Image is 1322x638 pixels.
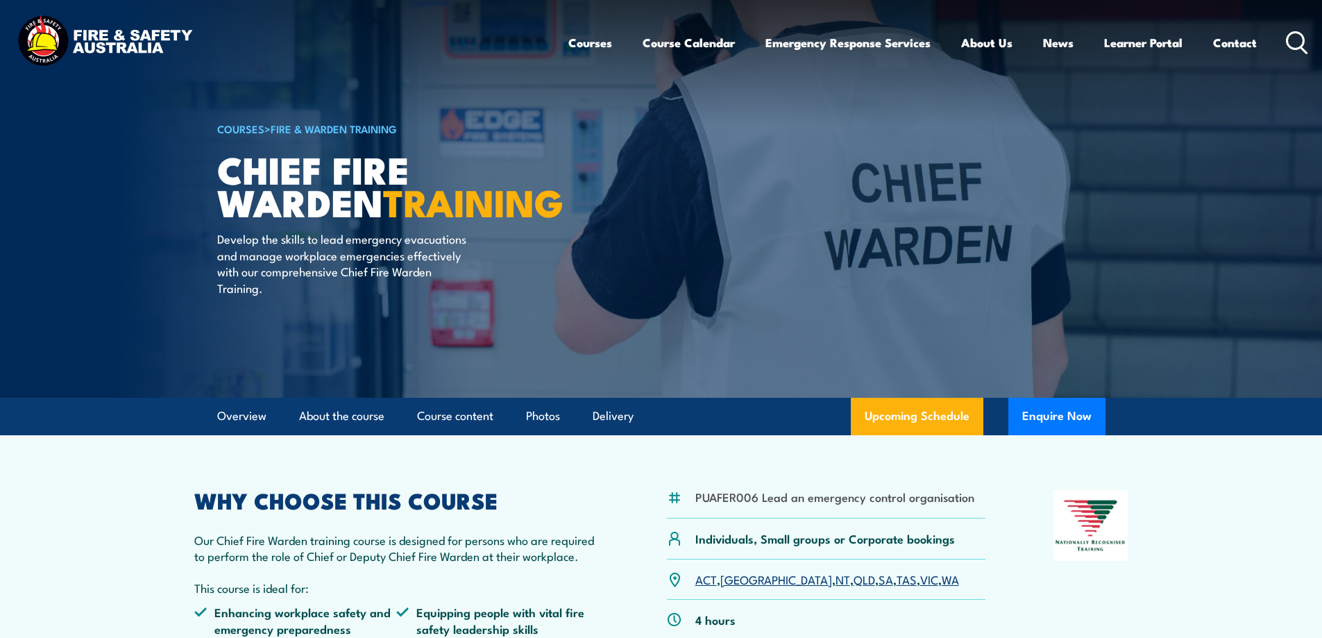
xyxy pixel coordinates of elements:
[194,580,600,596] p: This course is ideal for:
[695,571,717,587] a: ACT
[1043,24,1074,61] a: News
[217,121,264,136] a: COURSES
[194,532,600,564] p: Our Chief Fire Warden training course is designed for persons who are required to perform the rol...
[897,571,917,587] a: TAS
[217,153,560,217] h1: Chief Fire Warden
[695,612,736,628] p: 4 hours
[695,489,974,505] li: PUAFER006 Lead an emergency control organisation
[194,604,397,637] li: Enhancing workplace safety and emergency preparedness
[526,398,560,435] a: Photos
[417,398,493,435] a: Course content
[383,172,563,230] strong: TRAINING
[920,571,938,587] a: VIC
[695,571,959,587] p: , , , , , , ,
[568,24,612,61] a: Courses
[271,121,397,136] a: Fire & Warden Training
[854,571,875,587] a: QLD
[879,571,893,587] a: SA
[643,24,735,61] a: Course Calendar
[396,604,599,637] li: Equipping people with vital fire safety leadership skills
[1053,490,1128,561] img: Nationally Recognised Training logo.
[593,398,634,435] a: Delivery
[836,571,850,587] a: NT
[1213,24,1257,61] a: Contact
[217,230,471,296] p: Develop the skills to lead emergency evacuations and manage workplace emergencies effectively wit...
[1008,398,1105,435] button: Enquire Now
[942,571,959,587] a: WA
[765,24,931,61] a: Emergency Response Services
[720,571,832,587] a: [GEOGRAPHIC_DATA]
[299,398,384,435] a: About the course
[217,398,266,435] a: Overview
[194,490,600,510] h2: WHY CHOOSE THIS COURSE
[1104,24,1183,61] a: Learner Portal
[961,24,1012,61] a: About Us
[217,120,560,137] h6: >
[695,530,955,546] p: Individuals, Small groups or Corporate bookings
[851,398,983,435] a: Upcoming Schedule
